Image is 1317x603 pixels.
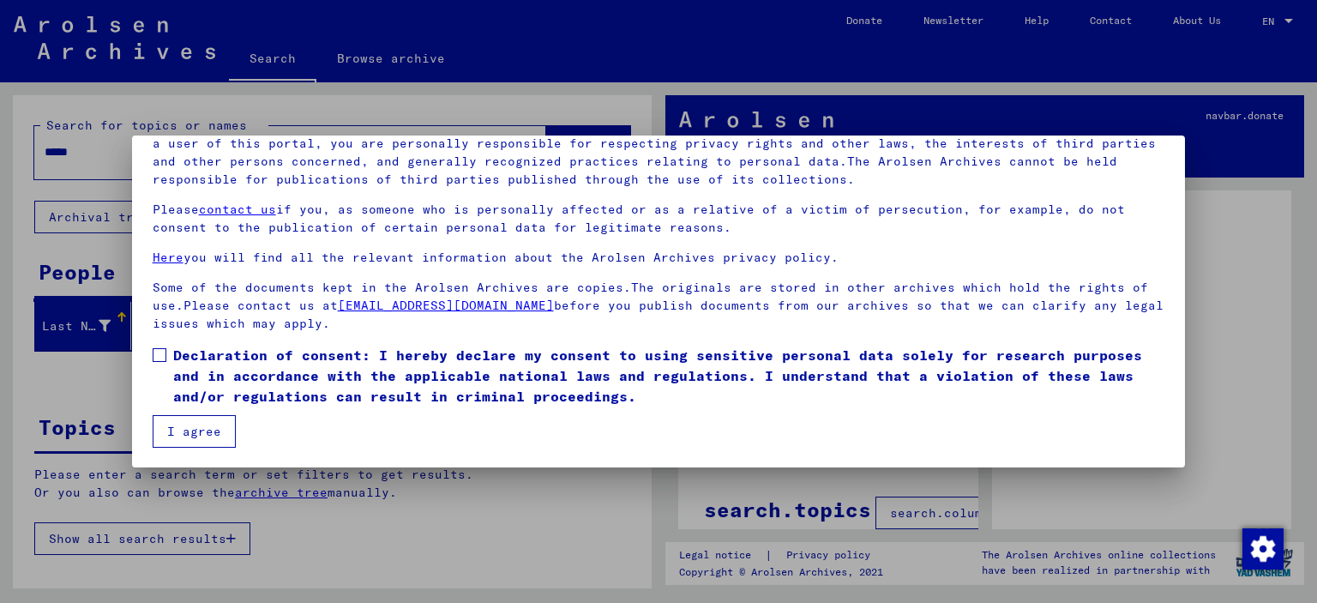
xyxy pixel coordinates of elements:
[153,415,236,448] button: I agree
[153,201,1165,237] p: Please if you, as someone who is personally affected or as a relative of a victim of persecution,...
[153,249,1165,267] p: you will find all the relevant information about the Arolsen Archives privacy policy.
[173,345,1165,407] span: Declaration of consent: I hereby declare my consent to using sensitive personal data solely for r...
[199,202,276,217] a: contact us
[153,279,1165,333] p: Some of the documents kept in the Arolsen Archives are copies.The originals are stored in other a...
[153,117,1165,189] p: Please note that this portal on victims of Nazi [MEDICAL_DATA] contains sensitive data on identif...
[338,298,554,313] a: [EMAIL_ADDRESS][DOMAIN_NAME]
[153,250,183,265] a: Here
[1242,528,1284,570] img: Change consent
